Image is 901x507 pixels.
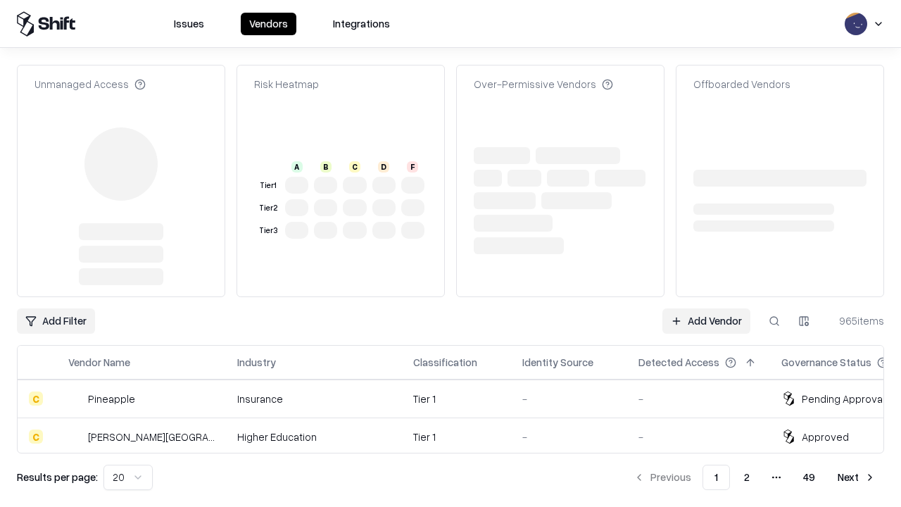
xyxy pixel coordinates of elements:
[257,225,279,237] div: Tier 3
[829,465,884,490] button: Next
[257,180,279,192] div: Tier 1
[254,77,319,92] div: Risk Heatmap
[781,355,871,370] div: Governance Status
[237,392,391,406] div: Insurance
[320,161,332,173] div: B
[413,392,500,406] div: Tier 1
[413,430,500,444] div: Tier 1
[662,308,750,334] a: Add Vendor
[68,392,82,406] img: Pineapple
[407,161,418,173] div: F
[29,392,43,406] div: C
[165,13,213,35] button: Issues
[828,313,884,328] div: 965 items
[378,161,389,173] div: D
[638,392,759,406] div: -
[349,161,360,173] div: C
[68,430,82,444] img: Reichman University
[802,392,885,406] div: Pending Approval
[413,355,477,370] div: Classification
[625,465,884,490] nav: pagination
[638,430,759,444] div: -
[702,465,730,490] button: 1
[733,465,761,490] button: 2
[241,13,296,35] button: Vendors
[522,355,593,370] div: Identity Source
[29,430,43,444] div: C
[474,77,613,92] div: Over-Permissive Vendors
[522,430,616,444] div: -
[522,392,616,406] div: -
[802,430,849,444] div: Approved
[68,355,130,370] div: Vendor Name
[291,161,303,173] div: A
[34,77,146,92] div: Unmanaged Access
[638,355,719,370] div: Detected Access
[88,392,135,406] div: Pineapple
[325,13,398,35] button: Integrations
[237,355,276,370] div: Industry
[792,465,826,490] button: 49
[88,430,215,444] div: [PERSON_NAME][GEOGRAPHIC_DATA]
[17,308,95,334] button: Add Filter
[237,430,391,444] div: Higher Education
[17,470,98,484] p: Results per page:
[693,77,790,92] div: Offboarded Vendors
[257,202,279,214] div: Tier 2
